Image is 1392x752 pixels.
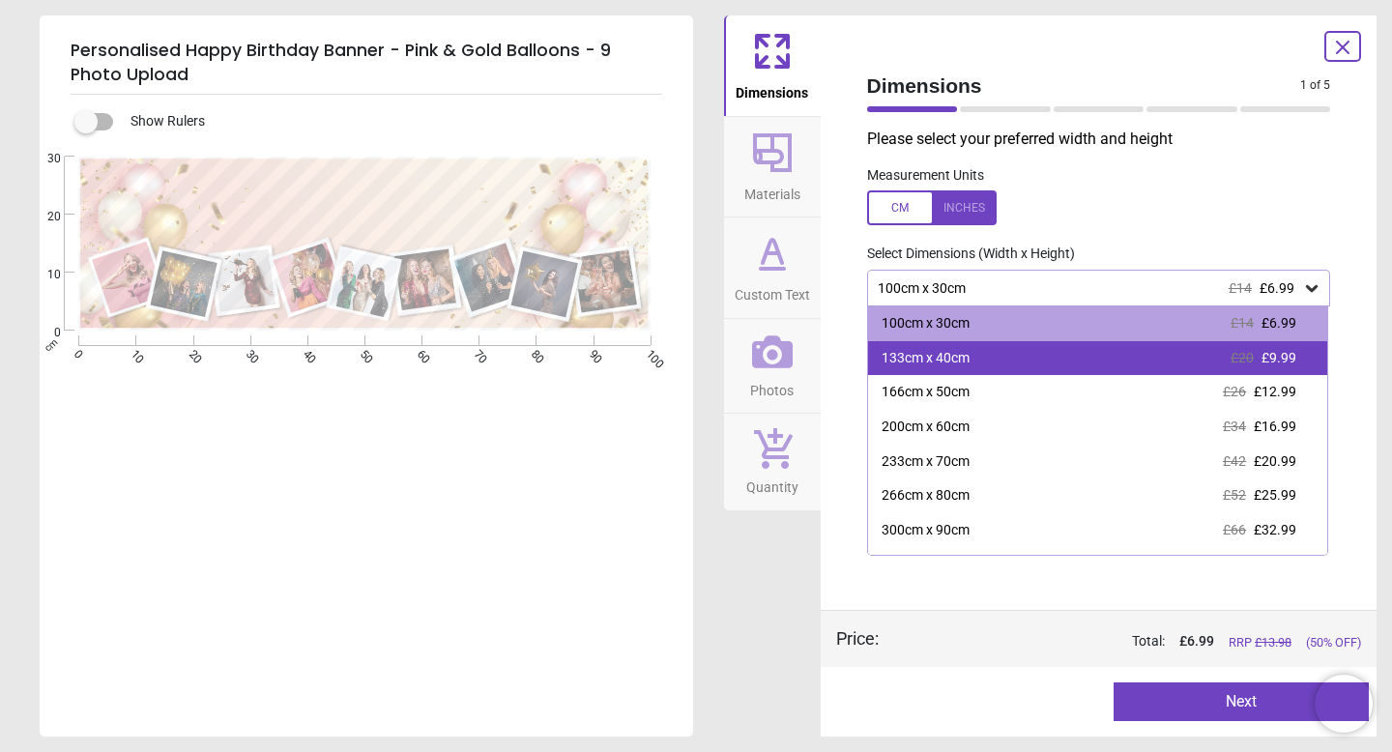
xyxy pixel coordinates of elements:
iframe: Brevo live chat [1315,675,1373,733]
div: 100cm x 30cm [882,314,970,333]
button: Photos [724,319,821,414]
span: RRP [1229,634,1291,651]
span: 6.99 [1187,633,1214,649]
span: £20.99 [1254,453,1296,469]
h5: Personalised Happy Birthday Banner - Pink & Gold Balloons - 9 Photo Upload [71,31,662,95]
span: £20 [1231,350,1254,365]
button: Quantity [724,414,821,510]
span: Custom Text [735,276,810,305]
span: £6.99 [1260,280,1294,296]
p: Please select your preferred width and height [867,129,1347,150]
span: 0 [24,325,61,341]
span: 20 [24,209,61,225]
div: Total: [908,632,1362,651]
span: £34 [1223,419,1246,434]
div: 100cm x 30cm [876,280,1303,297]
span: £ [1179,632,1214,651]
span: £9.99 [1261,350,1296,365]
span: £12.99 [1254,384,1296,399]
span: £16.99 [1254,419,1296,434]
span: £42 [1223,453,1246,469]
div: 200cm x 60cm [882,418,970,437]
span: £14 [1231,315,1254,331]
button: Next [1114,682,1369,721]
span: £ 13.98 [1255,635,1291,650]
div: Price : [836,626,879,651]
span: £26 [1223,384,1246,399]
span: £32.99 [1254,522,1296,537]
div: 166cm x 50cm [882,383,970,402]
div: 133cm x 40cm [882,349,970,368]
span: 30 [24,151,61,167]
span: £25.99 [1254,487,1296,503]
button: Materials [724,117,821,217]
label: Measurement Units [867,166,984,186]
span: Materials [744,176,800,205]
span: £52 [1223,487,1246,503]
div: 300cm x 90cm [882,521,970,540]
span: £14 [1229,280,1252,296]
label: Select Dimensions (Width x Height) [852,245,1075,264]
span: Dimensions [736,74,808,103]
span: £6.99 [1261,315,1296,331]
span: Photos [750,372,794,401]
span: £66 [1223,522,1246,537]
span: Quantity [746,469,798,498]
span: 1 of 5 [1300,77,1330,94]
div: 266cm x 80cm [882,486,970,506]
span: Dimensions [867,72,1301,100]
div: 233cm x 70cm [882,452,970,472]
button: Dimensions [724,15,821,116]
span: 10 [24,267,61,283]
button: Custom Text [724,217,821,318]
div: Show Rulers [86,110,693,133]
span: (50% OFF) [1306,634,1361,651]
